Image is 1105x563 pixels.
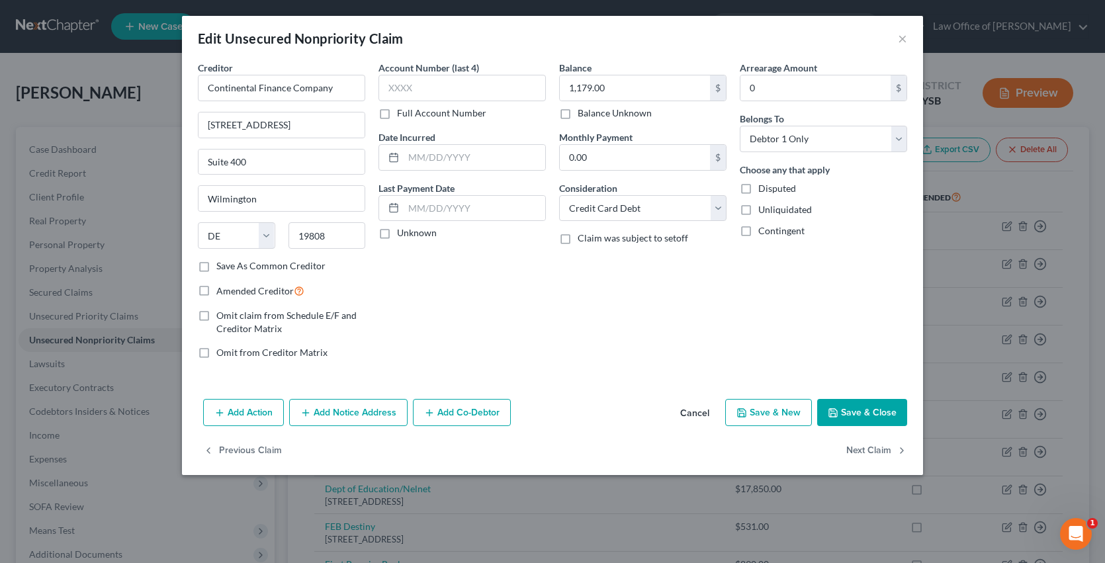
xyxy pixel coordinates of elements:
input: MM/DD/YYYY [404,145,545,170]
button: × [898,30,907,46]
button: Cancel [670,400,720,427]
div: $ [710,75,726,101]
span: Unliquidated [758,204,812,215]
iframe: Intercom live chat [1060,518,1092,550]
div: $ [891,75,906,101]
label: Date Incurred [378,130,435,144]
label: Balance [559,61,592,75]
span: Disputed [758,183,796,194]
input: Apt, Suite, etc... [199,150,365,175]
span: Creditor [198,62,233,73]
span: Amended Creditor [216,285,294,296]
label: Unknown [397,226,437,239]
input: 0.00 [740,75,891,101]
input: Enter city... [199,186,365,211]
button: Save & Close [817,399,907,427]
button: Add Notice Address [289,399,408,427]
input: 0.00 [560,75,710,101]
input: XXXX [378,75,546,101]
button: Add Co-Debtor [413,399,511,427]
input: Enter address... [199,112,365,138]
label: Arrearage Amount [740,61,817,75]
div: $ [710,145,726,170]
label: Choose any that apply [740,163,830,177]
label: Account Number (last 4) [378,61,479,75]
input: MM/DD/YYYY [404,196,545,221]
input: Search creditor by name... [198,75,365,101]
label: Consideration [559,181,617,195]
button: Next Claim [846,437,907,464]
label: Monthly Payment [559,130,633,144]
input: 0.00 [560,145,710,170]
div: Edit Unsecured Nonpriority Claim [198,29,404,48]
input: Enter zip... [288,222,366,249]
span: Contingent [758,225,805,236]
span: Claim was subject to setoff [578,232,688,243]
label: Last Payment Date [378,181,455,195]
span: 1 [1087,518,1098,529]
span: Belongs To [740,113,784,124]
span: Omit claim from Schedule E/F and Creditor Matrix [216,310,357,334]
span: Omit from Creditor Matrix [216,347,328,358]
button: Add Action [203,399,284,427]
label: Balance Unknown [578,107,652,120]
label: Save As Common Creditor [216,259,326,273]
button: Previous Claim [203,437,282,464]
button: Save & New [725,399,812,427]
label: Full Account Number [397,107,486,120]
